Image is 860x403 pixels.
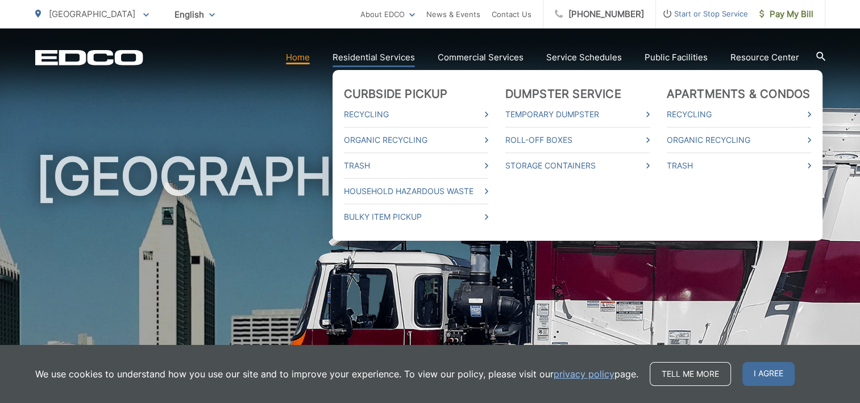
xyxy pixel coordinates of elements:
[759,7,813,21] span: Pay My Bill
[505,87,621,101] a: Dumpster Service
[344,133,488,147] a: Organic Recycling
[344,210,488,224] a: Bulky Item Pickup
[166,5,223,24] span: English
[505,108,650,121] a: Temporary Dumpster
[505,159,650,172] a: Storage Containers
[546,51,622,64] a: Service Schedules
[667,108,811,121] a: Recycling
[554,367,614,381] a: privacy policy
[492,7,531,21] a: Contact Us
[730,51,799,64] a: Resource Center
[344,159,488,172] a: Trash
[35,367,638,381] p: We use cookies to understand how you use our site and to improve your experience. To view our pol...
[426,7,480,21] a: News & Events
[344,184,488,198] a: Household Hazardous Waste
[742,362,795,386] span: I agree
[667,159,811,172] a: Trash
[344,87,448,101] a: Curbside Pickup
[667,87,811,101] a: Apartments & Condos
[35,50,143,65] a: EDCD logo. Return to the homepage.
[344,108,488,121] a: Recycling
[438,51,524,64] a: Commercial Services
[505,133,650,147] a: Roll-Off Boxes
[333,51,415,64] a: Residential Services
[286,51,310,64] a: Home
[650,362,731,386] a: Tell me more
[49,9,135,19] span: [GEOGRAPHIC_DATA]
[667,133,811,147] a: Organic Recycling
[645,51,708,64] a: Public Facilities
[360,7,415,21] a: About EDCO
